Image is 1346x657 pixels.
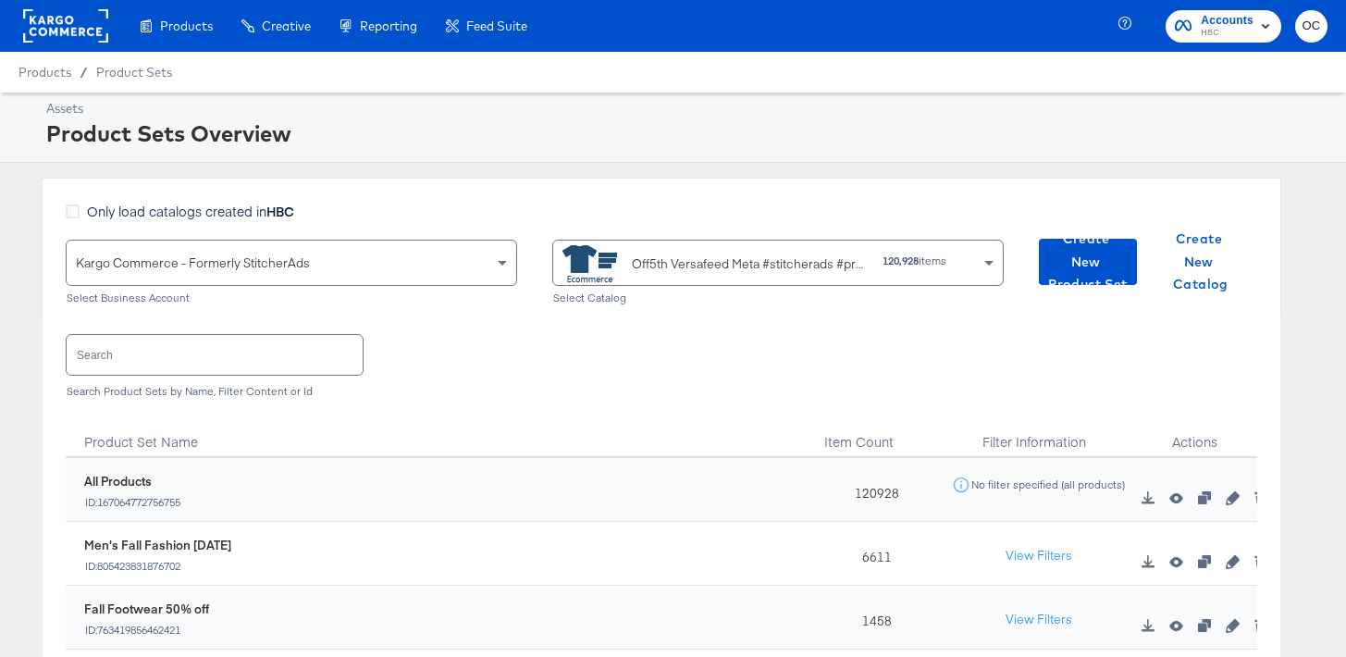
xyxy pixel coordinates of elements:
a: Product Sets [96,65,172,80]
div: No filter specified (all products) [970,478,1126,491]
div: Select Business Account [66,291,517,304]
div: Assets [46,100,1323,118]
span: Create New Catalog [1159,228,1242,296]
div: Fall Footwear 50% off [84,601,209,618]
div: Item Count [810,412,934,458]
button: OC [1295,10,1327,43]
div: 6611 [810,522,934,586]
div: ID: 167064772756755 [84,496,181,509]
span: HBC [1201,26,1253,41]
div: Product Set Name [66,412,810,458]
div: ID: 763419856462421 [84,624,209,637]
span: Kargo Commerce - Formerly StitcherAds [76,254,310,271]
span: Create New Product Set [1046,228,1130,296]
div: ID: 805423831876702 [84,560,231,573]
div: Actions [1133,412,1257,458]
div: Men's Fall Fashion [DATE] [84,537,231,554]
button: Create New Product Set [1039,239,1137,285]
strong: HBC [266,202,294,220]
div: 120928 [810,458,934,522]
button: Create New Catalog [1152,239,1250,285]
span: Only load catalogs created in [87,202,294,220]
div: Off5th Versafeed Meta #stitcherads #product-catalog #keep [632,254,868,274]
div: Search Product Sets by Name, Filter Content or Id [66,385,1257,398]
div: Toggle SortBy [810,412,934,458]
span: Accounts [1201,11,1253,31]
span: Feed Suite [466,19,527,33]
span: Products [160,19,213,33]
span: / [71,65,96,80]
button: View Filters [993,539,1085,573]
button: AccountsHBC [1166,10,1281,43]
span: Reporting [360,19,417,33]
input: Search product sets [67,335,363,375]
div: All Products [84,473,181,490]
div: Product Sets Overview [46,118,1323,149]
span: OC [1303,16,1320,37]
div: items [882,254,947,267]
div: 1458 [810,586,934,650]
div: Select Catalog [552,291,1004,304]
button: View Filters [993,603,1085,637]
div: Toggle SortBy [66,412,810,458]
span: Products [19,65,71,80]
div: Filter Information [934,412,1133,458]
strong: 120,928 [883,254,919,267]
span: Creative [262,19,311,33]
